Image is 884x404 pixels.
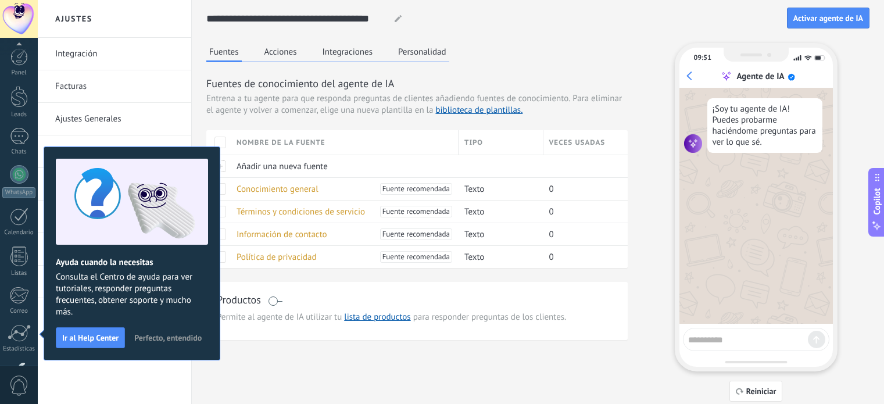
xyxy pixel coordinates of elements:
div: Chats [2,148,36,156]
li: Ajustes Generales [38,103,191,135]
button: Ir al Help Center [56,327,125,348]
button: Acciones [262,43,300,60]
span: Reiniciar [746,387,776,395]
span: Activar agente de IA [793,14,863,22]
span: Copilot [871,188,883,214]
div: Nombre de la fuente [231,130,458,155]
span: Conocimiento general [237,184,318,195]
div: Texto [459,246,538,268]
span: Añadir una nueva fuente [237,161,328,172]
a: lista de productos [344,312,410,323]
a: Facturas [55,70,180,103]
a: Ajustes Generales [55,103,180,135]
div: Correo [2,308,36,315]
div: Veces usadas [543,130,628,155]
h3: Fuentes de conocimiento del agente de IA [206,76,628,91]
span: Fuente recomendada [382,183,450,195]
a: biblioteca de plantillas. [435,105,522,116]
div: Texto [459,223,538,245]
span: Política de privacidad [237,252,317,263]
span: Información de contacto [237,229,327,240]
span: Perfecto, entendido [134,334,202,342]
a: Integración [55,38,180,70]
span: Entrena a tu agente para que responda preguntas de clientes añadiendo fuentes de conocimiento. [206,93,570,105]
span: 0 [549,252,554,263]
div: Leads [2,111,36,119]
img: agent icon [684,134,703,153]
div: Texto [459,178,538,200]
div: Política de privacidad [231,246,453,268]
div: 0 [543,246,620,268]
div: Información de contacto [231,223,453,245]
div: Texto [459,201,538,223]
span: Texto [464,206,484,217]
button: Personalidad [395,43,449,60]
div: Tipo [459,130,543,155]
div: 0 [543,201,620,223]
div: Términos y condiciones de servicio [231,201,453,223]
span: 0 [549,229,554,240]
div: WhatsApp [2,187,35,198]
div: Panel [2,69,36,77]
div: Conocimiento general [231,178,453,200]
div: Agente de IA [736,71,784,82]
span: Texto [464,252,484,263]
span: Ir al Help Center [62,334,119,342]
h3: Productos [217,292,261,307]
li: Facturas [38,70,191,103]
div: 0 [543,223,620,245]
div: Listas [2,270,36,277]
button: Reiniciar [729,381,783,402]
button: Integraciones [320,43,376,60]
span: Fuente recomendada [382,228,450,240]
button: Perfecto, entendido [129,329,207,346]
li: Integración [38,38,191,70]
div: ¡Soy tu agente de IA! Puedes probarme haciéndome preguntas para ver lo que sé. [707,98,822,153]
span: Fuente recomendada [382,251,450,263]
div: Calendario [2,229,36,237]
div: 09:51 [694,53,711,62]
div: Estadísticas [2,345,36,353]
button: Fuentes [206,43,242,62]
span: 0 [549,206,554,217]
div: 0 [543,178,620,200]
span: Consulta el Centro de ayuda para ver tutoriales, responder preguntas frecuentes, obtener soporte ... [56,271,208,318]
span: Permite al agente de IA utilizar tu para responder preguntas de los clientes. [217,312,617,323]
span: Para eliminar el agente y volver a comenzar, elige una nueva plantilla en la [206,93,622,116]
button: Activar agente de IA [787,8,869,28]
span: Texto [464,184,484,195]
a: Usuarios [55,135,180,168]
li: Usuarios [38,135,191,168]
span: Términos y condiciones de servicio [237,206,365,217]
h2: Ayuda cuando la necesitas [56,257,208,268]
span: Texto [464,229,484,240]
span: 0 [549,184,554,195]
span: Fuente recomendada [382,206,450,217]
